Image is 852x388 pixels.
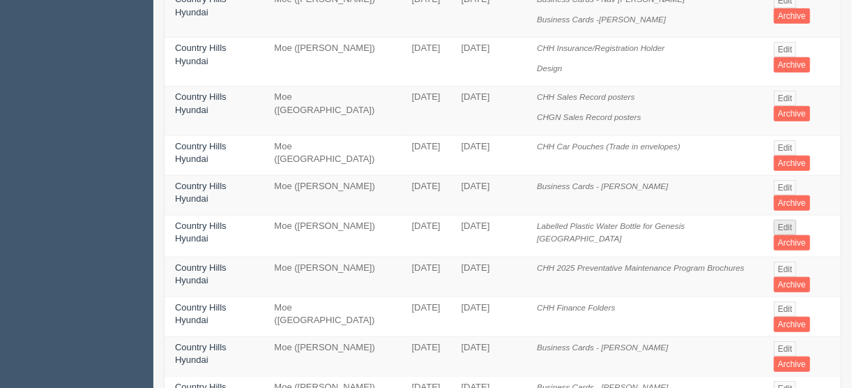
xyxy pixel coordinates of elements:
a: Edit [774,42,797,57]
a: Archive [774,8,810,24]
td: [DATE] [402,135,451,175]
a: Edit [774,140,797,156]
a: Edit [774,262,797,277]
a: Country Hills Hyundai [175,342,227,366]
i: CHGN Sales Record posters [537,112,641,121]
td: [DATE] [451,135,527,175]
i: Labelled Plastic Water Bottle for Genesis [GEOGRAPHIC_DATA] [537,221,685,244]
a: Edit [774,180,797,195]
a: Archive [774,195,810,211]
td: [DATE] [451,38,527,87]
i: CHH Finance Folders [537,303,615,312]
td: Moe ([GEOGRAPHIC_DATA]) [264,135,401,175]
td: [DATE] [402,87,451,135]
td: [DATE] [451,257,527,297]
a: Archive [774,357,810,372]
td: [DATE] [402,215,451,257]
td: Moe ([PERSON_NAME]) [264,175,401,215]
a: Country Hills Hyundai [175,181,227,204]
td: [DATE] [402,297,451,336]
i: Business Cards - [PERSON_NAME] [537,343,668,352]
td: Moe ([PERSON_NAME]) [264,215,401,257]
a: Country Hills Hyundai [175,43,227,66]
td: [DATE] [451,336,527,376]
a: Archive [774,235,810,251]
a: Archive [774,57,810,73]
i: CHH Car Pouches (Trade in envelopes) [537,142,680,151]
a: Archive [774,156,810,171]
a: Country Hills Hyundai [175,221,227,244]
td: Moe ([PERSON_NAME]) [264,336,401,376]
td: [DATE] [402,38,451,87]
a: Edit [774,301,797,317]
a: Edit [774,91,797,106]
td: [DATE] [451,215,527,257]
td: [DATE] [451,87,527,135]
a: Country Hills Hyundai [175,262,227,286]
td: [DATE] [402,175,451,215]
a: Country Hills Hyundai [175,91,227,115]
td: [DATE] [402,257,451,297]
a: Archive [774,317,810,332]
i: CHH Sales Record posters [537,92,634,101]
a: Edit [774,341,797,357]
td: [DATE] [402,336,451,376]
a: Country Hills Hyundai [175,302,227,326]
i: CHH Insurance/Registration Holder [537,43,664,52]
a: Country Hills Hyundai [175,141,227,165]
i: Design [537,64,562,73]
i: Business Cards - [PERSON_NAME] [537,181,668,191]
i: Business Cards -[PERSON_NAME] [537,15,666,24]
a: Edit [774,220,797,235]
td: Moe ([GEOGRAPHIC_DATA]) [264,297,401,336]
td: [DATE] [451,297,527,336]
a: Archive [774,106,810,121]
td: Moe ([PERSON_NAME]) [264,38,401,87]
a: Archive [774,277,810,292]
td: [DATE] [451,175,527,215]
td: Moe ([PERSON_NAME]) [264,257,401,297]
i: CHH 2025 Preventative Maintenance Program Brochures [537,263,745,272]
td: Moe ([GEOGRAPHIC_DATA]) [264,87,401,135]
